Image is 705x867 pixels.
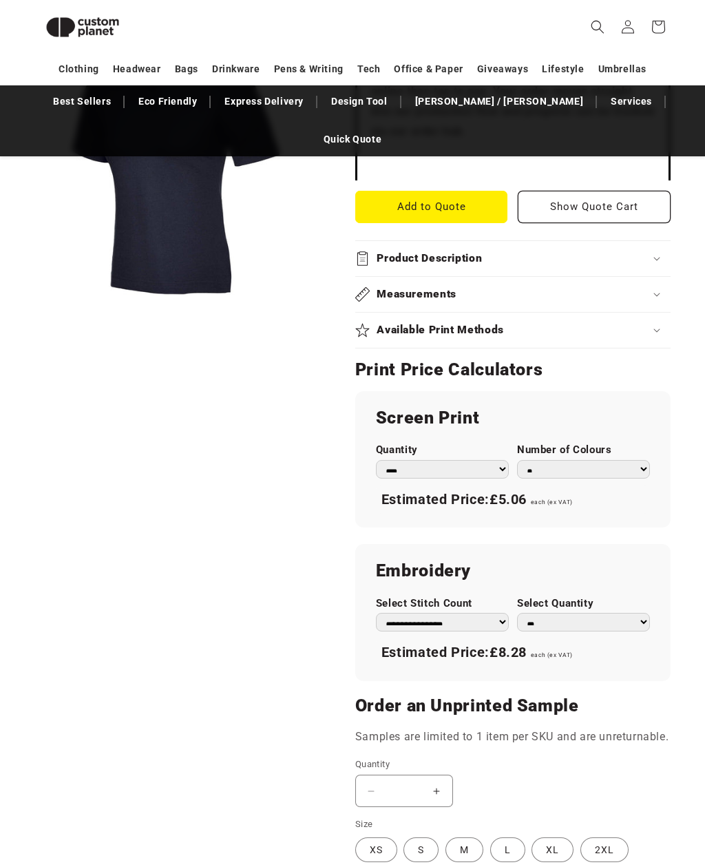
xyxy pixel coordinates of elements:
[355,359,671,381] h2: Print Price Calculators
[490,491,527,508] span: £5.06
[582,12,613,42] summary: Search
[113,57,161,81] a: Headwear
[355,837,397,862] label: XS
[403,837,439,862] label: S
[175,57,198,81] a: Bags
[517,443,650,457] label: Number of Colours
[355,758,658,771] label: Quantity
[212,57,260,81] a: Drinkware
[355,277,671,312] summary: Measurements
[517,597,650,610] label: Select Quantity
[376,407,650,429] h2: Screen Print
[376,597,509,610] label: Select Stitch Count
[324,90,394,114] a: Design Tool
[376,560,650,582] h2: Embroidery
[46,90,118,114] a: Best Sellers
[355,313,671,348] summary: Available Print Methods
[371,153,655,167] iframe: Customer reviews powered by Trustpilot
[377,251,482,266] h2: Product Description
[531,499,573,505] span: each (ex VAT)
[542,57,584,81] a: Lifestyle
[394,57,463,81] a: Office & Paper
[59,57,99,81] a: Clothing
[377,287,456,302] h2: Measurements
[531,651,573,658] span: each (ex VAT)
[376,485,650,514] div: Estimated Price:
[355,191,508,223] button: Add to Quote
[355,241,671,276] summary: Product Description
[598,57,646,81] a: Umbrellas
[604,90,659,114] a: Services
[34,6,131,49] img: Custom Planet
[355,695,671,717] h2: Order an Unprinted Sample
[218,90,311,114] a: Express Delivery
[274,57,344,81] a: Pens & Writing
[355,727,671,747] p: Samples are limited to 1 item per SKU and are unreturnable.
[376,443,509,457] label: Quantity
[355,817,375,831] legend: Size
[469,718,705,867] iframe: Chat Widget
[477,57,528,81] a: Giveaways
[408,90,590,114] a: [PERSON_NAME] / [PERSON_NAME]
[357,57,380,81] a: Tech
[377,323,504,337] h2: Available Print Methods
[376,638,650,667] div: Estimated Price:
[445,837,483,862] label: M
[131,90,204,114] a: Eco Friendly
[317,127,389,152] a: Quick Quote
[490,644,527,660] span: £8.28
[518,191,671,223] button: Show Quote Cart
[34,21,321,307] media-gallery: Gallery Viewer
